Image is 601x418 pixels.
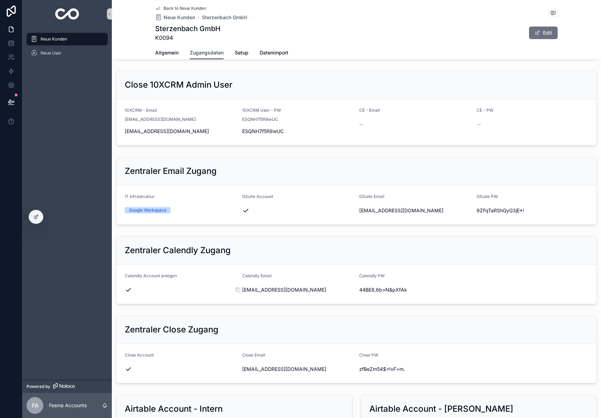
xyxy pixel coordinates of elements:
span: Neue Kunden [41,36,67,42]
span: Neue Kunden [164,14,195,21]
span: 9ZFqTaRShGyG3jE*! [477,207,588,214]
span: [EMAIL_ADDRESS][DOMAIN_NAME] [125,128,237,135]
span: Close Email [242,352,265,358]
span: Neue User [41,50,61,56]
h2: Zentraler Calendly Zugang [125,245,231,256]
span: FA [32,401,38,410]
span: ESQNH7f5R8wUC [242,128,354,135]
span: Back to Neue Kunden [164,6,206,11]
div: Google Workspace [129,207,166,213]
span: Allgemein [155,49,179,56]
h2: Zentraler Close Zugang [125,324,218,335]
a: Datenimport [260,46,288,60]
span: [EMAIL_ADDRESS][DOMAIN_NAME] [242,286,354,293]
span: CE - PW [477,108,493,113]
span: -- [359,121,363,128]
a: Back to Neue Kunden [155,6,206,11]
span: ESQNH7f5R8wUC [242,117,278,122]
span: Powered by [27,384,50,389]
a: Neue Kunden [155,14,195,21]
span: Calendly Email [242,273,271,278]
span: K0094 [155,34,220,42]
span: GSuite Account [242,194,273,199]
p: Fesma Accounts [49,402,87,409]
span: Close PW [359,352,378,358]
span: GSuite PW [477,194,498,199]
span: GSuite Email [359,194,384,199]
span: Calendly Account anlegen [125,273,177,278]
a: Powered by [22,380,112,393]
span: [EMAIL_ADDRESS][DOMAIN_NAME] [125,117,196,122]
span: Setup [235,49,248,56]
span: Datenimport [260,49,288,56]
a: Setup [235,46,248,60]
button: Edit [529,27,558,39]
h2: Airtable Account - Intern [125,403,223,415]
span: IT Infrastruktur [125,194,155,199]
span: Close Account [125,352,154,358]
h2: Zentraler Email Zugang [125,166,217,177]
h2: Close 10XCRM Admin User [125,79,232,90]
a: Sterzenbach GmbH [202,14,247,21]
span: zfBeZm54$>!vF+m. [359,366,471,373]
span: 44BE8,6b>N&pXfAk [359,286,471,293]
span: -- [477,121,481,128]
a: Neue Kunden [27,33,108,45]
span: [EMAIL_ADDRESS][DOMAIN_NAME] [359,207,471,214]
span: CE - Email [359,108,380,113]
span: Calendly PW [359,273,385,278]
div: scrollable content [22,28,112,68]
a: Neue User [27,47,108,59]
h1: Sterzenbach GmbH [155,24,220,34]
a: Allgemein [155,46,179,60]
span: Zugangsdaten [190,49,224,56]
span: [EMAIL_ADDRESS][DOMAIN_NAME] [242,366,354,373]
h2: Airtable Account - [PERSON_NAME] [369,403,513,415]
span: 10XCRM User - PW [242,108,281,113]
span: 10XCRM - Email [125,108,157,113]
a: Zugangsdaten [190,46,224,60]
img: App logo [55,8,79,20]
